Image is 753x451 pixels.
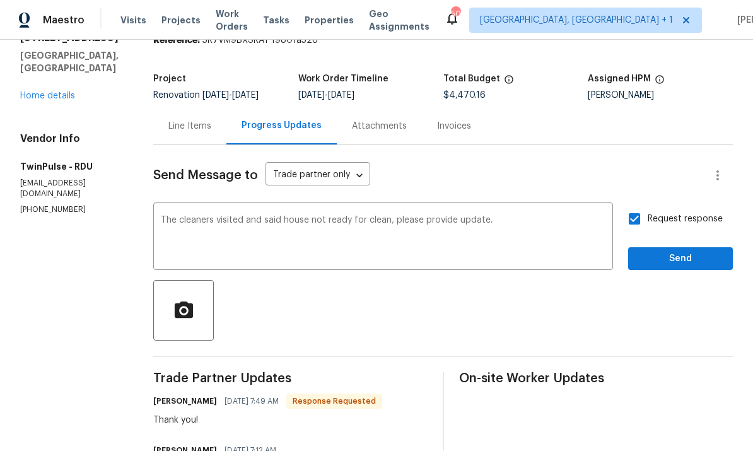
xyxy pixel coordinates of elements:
[263,16,289,25] span: Tasks
[225,395,279,407] span: [DATE] 7:49 AM
[266,165,370,186] div: Trade partner only
[369,8,429,33] span: Geo Assignments
[443,91,486,100] span: $4,470.16
[216,8,248,33] span: Work Orders
[588,74,651,83] h5: Assigned HPM
[504,74,514,91] span: The total cost of line items that have been proposed by Opendoor. This sum includes line items th...
[153,169,258,182] span: Send Message to
[153,414,382,426] div: Thank you!
[43,14,85,26] span: Maestro
[232,91,259,100] span: [DATE]
[161,14,201,26] span: Projects
[451,8,460,20] div: 50
[20,160,123,173] h5: TwinPulse - RDU
[480,14,673,26] span: [GEOGRAPHIC_DATA], [GEOGRAPHIC_DATA] + 1
[202,91,259,100] span: -
[298,74,388,83] h5: Work Order Timeline
[20,49,123,74] h5: [GEOGRAPHIC_DATA], [GEOGRAPHIC_DATA]
[628,247,733,271] button: Send
[328,91,354,100] span: [DATE]
[202,91,229,100] span: [DATE]
[638,251,723,267] span: Send
[588,91,733,100] div: [PERSON_NAME]
[153,372,427,385] span: Trade Partner Updates
[655,74,665,91] span: The hpm assigned to this work order.
[153,91,259,100] span: Renovation
[153,36,200,45] b: Reference:
[305,14,354,26] span: Properties
[20,132,123,145] h4: Vendor Info
[20,204,123,215] p: [PHONE_NUMBER]
[242,119,322,132] div: Progress Updates
[298,91,325,100] span: [DATE]
[153,395,217,407] h6: [PERSON_NAME]
[20,91,75,100] a: Home details
[153,34,733,47] div: 5R7VM9BXSRA1-19801a526
[288,395,381,407] span: Response Requested
[298,91,354,100] span: -
[352,120,407,132] div: Attachments
[120,14,146,26] span: Visits
[459,372,733,385] span: On-site Worker Updates
[443,74,500,83] h5: Total Budget
[20,178,123,199] p: [EMAIL_ADDRESS][DOMAIN_NAME]
[161,216,605,260] textarea: The cleaners visited and said house not ready for clean, please provide update.
[648,213,723,226] span: Request response
[153,74,186,83] h5: Project
[168,120,211,132] div: Line Items
[437,120,471,132] div: Invoices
